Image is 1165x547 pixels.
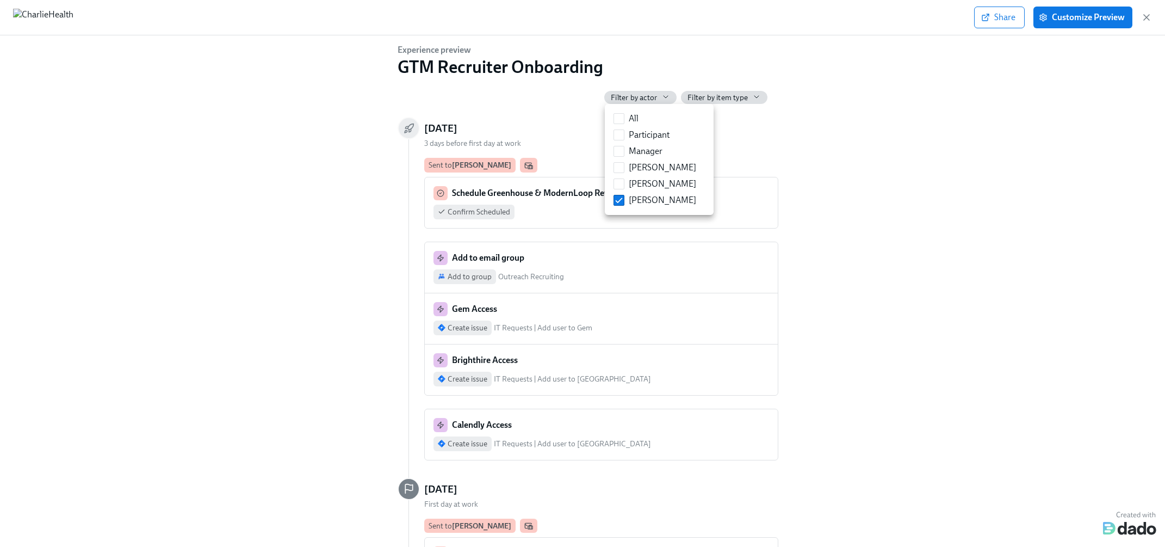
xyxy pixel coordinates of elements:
[629,162,696,174] span: [PERSON_NAME]
[629,145,662,157] span: Manager
[629,113,639,125] span: All
[629,129,670,141] span: Participant
[629,178,696,190] span: [PERSON_NAME]
[629,194,696,206] span: [PERSON_NAME]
